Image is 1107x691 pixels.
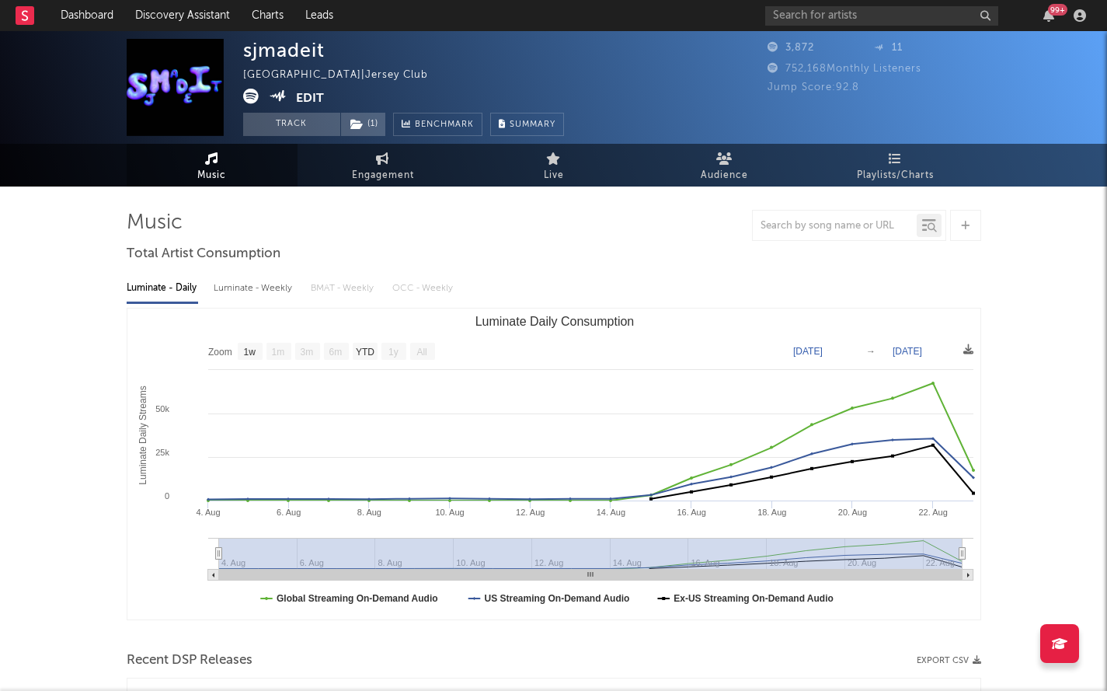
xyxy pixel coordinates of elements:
text: 1m [271,347,284,358]
div: 99 + [1048,4,1067,16]
text: [DATE] [893,346,922,357]
button: Edit [296,89,324,108]
span: 3,872 [768,43,814,53]
text: US Streaming On-Demand Audio [484,593,629,604]
span: Recent DSP Releases [127,651,252,670]
input: Search for artists [765,6,998,26]
text: 0 [164,491,169,501]
text: 14. Aug [596,508,625,517]
text: 25k [155,448,169,457]
span: Total Artist Consumption [127,245,280,263]
a: Benchmark [393,113,482,136]
text: 3m [300,347,313,358]
button: Summary [490,113,564,136]
text: Ex-US Streaming On-Demand Audio [674,593,834,604]
text: Luminate Daily Streams [137,386,148,484]
text: 16. Aug [677,508,705,517]
span: Jump Score: 92.8 [768,82,859,92]
a: Engagement [298,144,468,187]
span: Engagement [352,166,414,185]
text: YTD [355,347,374,358]
text: 10. Aug [435,508,464,517]
text: 4. Aug [196,508,220,517]
text: Zoom [208,347,232,358]
div: Luminate - Weekly [214,275,295,302]
a: Playlists/Charts [810,144,981,187]
span: Benchmark [415,116,474,134]
text: 22. Aug [918,508,947,517]
text: Global Streaming On-Demand Audio [277,593,438,604]
span: Music [197,166,226,185]
span: Live [544,166,564,185]
div: Luminate - Daily [127,275,198,302]
text: [DATE] [793,346,823,357]
button: 99+ [1043,9,1054,22]
text: 8. Aug [357,508,381,517]
div: [GEOGRAPHIC_DATA] | Jersey Club [243,66,446,85]
text: 12. Aug [516,508,545,517]
text: 1y [388,347,399,358]
text: 18. Aug [757,508,786,517]
svg: Luminate Daily Consumption [127,309,981,619]
span: Summary [510,120,555,129]
text: Luminate Daily Consumption [475,315,634,328]
text: 1w [243,347,256,358]
text: → [866,346,876,357]
button: Export CSV [917,656,981,665]
span: ( 1 ) [340,113,386,136]
text: 6m [329,347,342,358]
button: (1) [341,113,385,136]
div: sjmadeit [243,39,325,61]
span: 11 [874,43,903,53]
span: Playlists/Charts [857,166,934,185]
span: 752,168 Monthly Listeners [768,64,921,74]
text: 6. Aug [277,508,301,517]
span: Audience [701,166,748,185]
a: Audience [639,144,810,187]
input: Search by song name or URL [753,220,917,232]
a: Live [468,144,639,187]
text: 50k [155,404,169,414]
text: All [416,347,426,358]
a: Music [127,144,298,187]
text: 20. Aug [837,508,866,517]
button: Track [243,113,340,136]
